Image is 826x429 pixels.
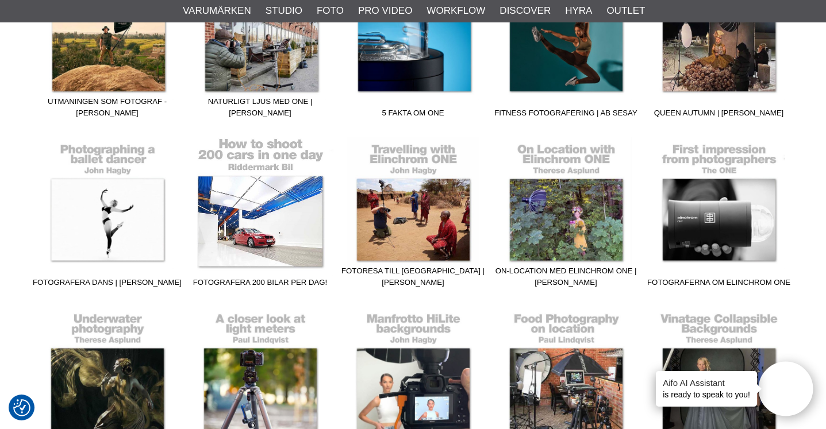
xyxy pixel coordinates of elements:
[656,371,757,407] div: is ready to speak to you!
[13,399,30,416] img: Revisit consent button
[643,107,796,123] span: Queen Autumn | [PERSON_NAME]
[184,277,337,292] span: Fotografera 200 bilar per dag!
[358,3,412,18] a: Pro Video
[13,397,30,418] button: Samtyckesinställningar
[643,137,796,292] a: Fotograferna om Elinchrom ONE
[31,277,184,292] span: Fotografera dans | [PERSON_NAME]
[266,3,302,18] a: Studio
[606,3,645,18] a: Outlet
[427,3,485,18] a: Workflow
[184,137,337,292] a: Fotografera 200 bilar per dag!
[643,277,796,292] span: Fotograferna om Elinchrom ONE
[184,96,337,123] span: Naturligt ljus med ONE | [PERSON_NAME]
[490,137,643,292] a: On-Location med Elinchrom ONE | [PERSON_NAME]
[565,3,592,18] a: Hyra
[31,137,184,292] a: Fotografera dans | [PERSON_NAME]
[490,107,643,123] span: Fitness fotografering | Ab Sesay
[183,3,251,18] a: Varumärken
[31,96,184,123] span: Utmaningen som fotograf - [PERSON_NAME]
[337,137,490,292] a: Fotoresa till [GEOGRAPHIC_DATA] | [PERSON_NAME]
[663,377,750,389] h4: Aifo AI Assistant
[337,107,490,123] span: 5 Fakta om ONE
[317,3,344,18] a: Foto
[500,3,551,18] a: Discover
[490,265,643,292] span: On-Location med Elinchrom ONE | [PERSON_NAME]
[337,265,490,292] span: Fotoresa till [GEOGRAPHIC_DATA] | [PERSON_NAME]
